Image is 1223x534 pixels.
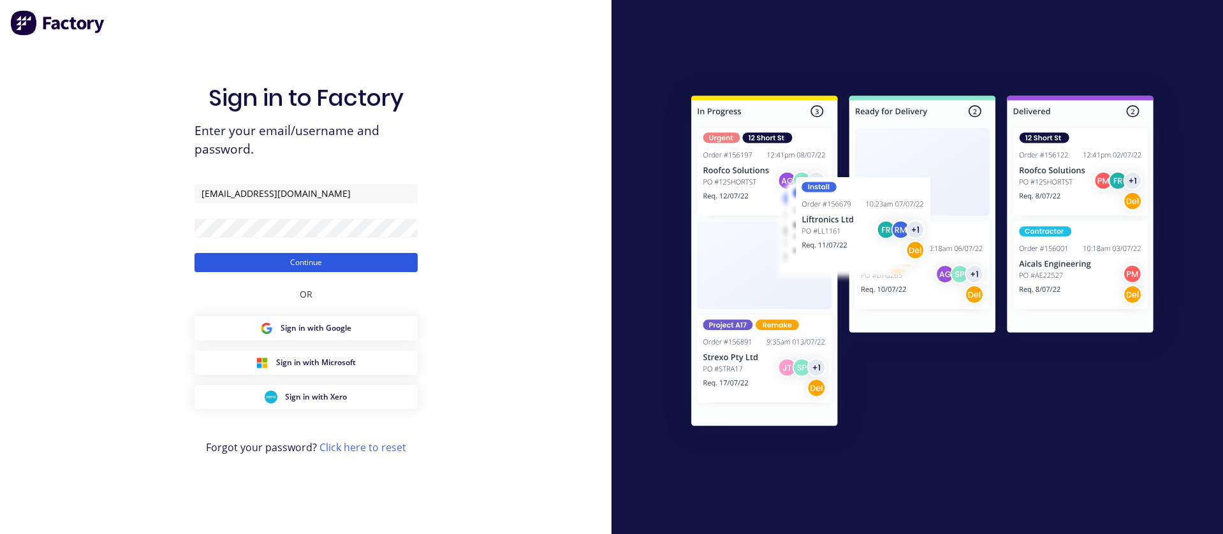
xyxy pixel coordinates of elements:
button: Xero Sign inSign in with Xero [194,385,418,409]
input: Email/Username [194,184,418,203]
img: Factory [10,10,106,36]
button: Microsoft Sign inSign in with Microsoft [194,350,418,375]
span: Sign in with Microsoft [276,357,356,368]
span: Sign in with Google [281,322,351,334]
img: Google Sign in [260,322,273,335]
button: Continue [194,253,418,272]
h1: Sign in to Factory [209,84,404,112]
img: Microsoft Sign in [256,356,268,369]
div: OR [300,272,312,316]
span: Sign in with Xero [285,391,347,403]
a: Click here to reset [319,440,406,454]
img: Xero Sign in [265,391,277,403]
img: Sign in [663,70,1182,456]
span: Forgot your password? [206,440,406,455]
span: Enter your email/username and password. [194,122,418,159]
button: Google Sign inSign in with Google [194,316,418,340]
